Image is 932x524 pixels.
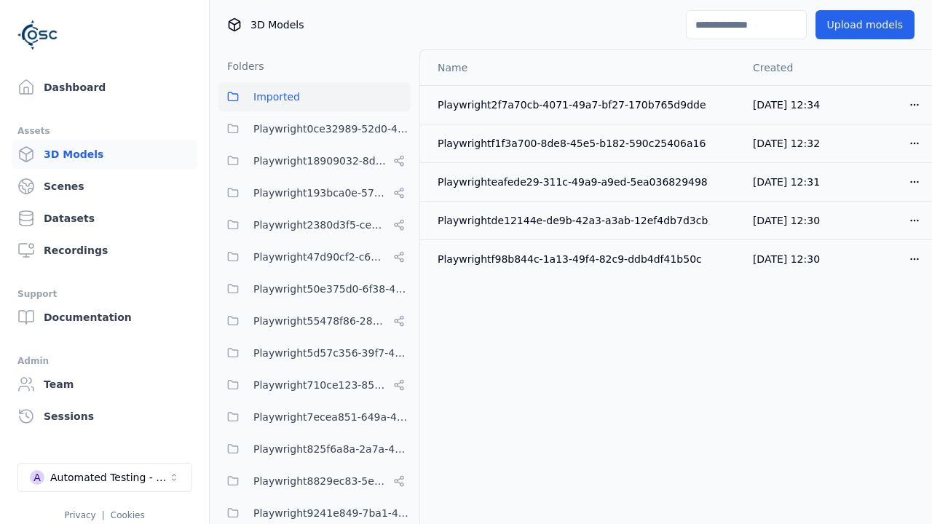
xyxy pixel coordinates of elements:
button: Playwright55478f86-28dc-49b8-8d1f-c7b13b14578c [218,306,411,336]
button: Playwright710ce123-85fd-4f8c-9759-23c3308d8830 [218,370,411,400]
a: Recordings [12,236,197,265]
th: Name [420,50,741,85]
div: A [30,470,44,485]
button: Playwright0ce32989-52d0-45cf-b5b9-59d5033d313a [218,114,411,143]
button: Playwright18909032-8d07-45c5-9c81-9eec75d0b16b [218,146,411,175]
h3: Folders [218,59,264,74]
a: Scenes [12,172,197,201]
span: [DATE] 12:30 [753,215,820,226]
div: Playwright2f7a70cb-4071-49a7-bf27-170b765d9dde [438,98,730,112]
span: Playwright710ce123-85fd-4f8c-9759-23c3308d8830 [253,376,387,394]
span: Playwright825f6a8a-2a7a-425c-94f7-650318982f69 [253,440,411,458]
button: Playwright7ecea851-649a-419a-985e-fcff41a98b20 [218,402,411,432]
span: [DATE] 12:32 [753,138,820,149]
button: Playwright825f6a8a-2a7a-425c-94f7-650318982f69 [218,434,411,464]
a: 3D Models [12,140,197,169]
div: Admin [17,352,191,370]
button: Playwright2380d3f5-cebf-494e-b965-66be4d67505e [218,210,411,239]
div: Support [17,285,191,303]
button: Playwright5d57c356-39f7-47ed-9ab9-d0409ac6cddc [218,338,411,368]
button: Imported [218,82,411,111]
button: Playwright50e375d0-6f38-48a7-96e0-b0dcfa24b72f [218,274,411,303]
span: Playwright7ecea851-649a-419a-985e-fcff41a98b20 [253,408,411,426]
button: Playwright8829ec83-5e68-4376-b984-049061a310ed [218,467,411,496]
span: Playwright50e375d0-6f38-48a7-96e0-b0dcfa24b72f [253,280,411,298]
a: Privacy [64,510,95,520]
button: Select a workspace [17,463,192,492]
span: Playwright2380d3f5-cebf-494e-b965-66be4d67505e [253,216,387,234]
span: [DATE] 12:30 [753,253,820,265]
a: Datasets [12,204,197,233]
span: [DATE] 12:34 [753,99,820,111]
button: Upload models [815,10,915,39]
div: Playwrightf98b844c-1a13-49f4-82c9-ddb4df41b50c [438,252,730,266]
div: Playwrightf1f3a700-8de8-45e5-b182-590c25406a16 [438,136,730,151]
span: Playwright5d57c356-39f7-47ed-9ab9-d0409ac6cddc [253,344,411,362]
img: Logo [17,15,58,55]
div: Playwrighteafede29-311c-49a9-a9ed-5ea036829498 [438,175,730,189]
span: Playwright8829ec83-5e68-4376-b984-049061a310ed [253,472,387,490]
div: Automated Testing - Playwright [50,470,168,485]
a: Cookies [111,510,145,520]
span: Playwright9241e849-7ba1-474f-9275-02cfa81d37fc [253,504,411,522]
span: Playwright47d90cf2-c635-4353-ba3b-5d4538945666 [253,248,387,266]
span: Playwright55478f86-28dc-49b8-8d1f-c7b13b14578c [253,312,387,330]
a: Documentation [12,303,197,332]
a: Sessions [12,402,197,431]
span: Playwright18909032-8d07-45c5-9c81-9eec75d0b16b [253,152,387,170]
th: Created [741,50,838,85]
a: Team [12,370,197,399]
a: Dashboard [12,73,197,102]
span: Playwright193bca0e-57fa-418d-8ea9-45122e711dc7 [253,184,387,202]
span: Playwright0ce32989-52d0-45cf-b5b9-59d5033d313a [253,120,411,138]
span: 3D Models [250,17,304,32]
span: | [102,510,105,520]
span: Imported [253,88,300,106]
button: Playwright47d90cf2-c635-4353-ba3b-5d4538945666 [218,242,411,271]
button: Playwright193bca0e-57fa-418d-8ea9-45122e711dc7 [218,178,411,207]
div: Playwrightde12144e-de9b-42a3-a3ab-12ef4db7d3cb [438,213,730,228]
span: [DATE] 12:31 [753,176,820,188]
div: Assets [17,122,191,140]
